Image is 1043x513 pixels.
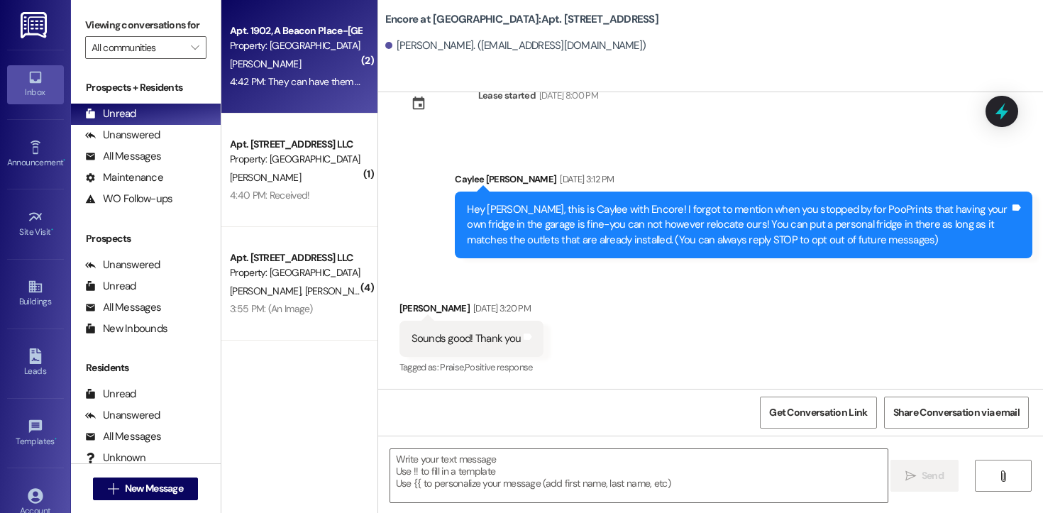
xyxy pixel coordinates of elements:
div: Unanswered [85,408,160,423]
button: Send [890,460,959,492]
div: [DATE] 3:20 PM [470,301,531,316]
b: Encore at [GEOGRAPHIC_DATA]: Apt. [STREET_ADDRESS] [385,12,658,27]
div: Prospects [71,231,221,246]
div: Apt. 1902, A Beacon Place-[GEOGRAPHIC_DATA] [230,23,361,38]
div: Unread [85,279,136,294]
a: Buildings [7,275,64,313]
div: Hey [PERSON_NAME], this is Caylee with Encore! I forgot to mention when you stopped by for PooPri... [467,202,1010,248]
div: Sounds good! Thank you [412,331,521,346]
span: Send [922,468,944,483]
span: [PERSON_NAME] [230,171,301,184]
div: Unanswered [85,258,160,272]
div: [DATE] 8:00 PM [536,88,598,103]
div: Property: [GEOGRAPHIC_DATA] [230,152,361,167]
div: Unknown [85,451,145,465]
div: All Messages [85,429,161,444]
span: • [51,225,53,235]
span: [PERSON_NAME] [304,285,375,297]
div: Lease started [478,88,536,103]
div: [PERSON_NAME]. ([EMAIL_ADDRESS][DOMAIN_NAME]) [385,38,646,53]
button: Get Conversation Link [760,397,876,429]
div: Tagged as: [399,357,544,377]
i:  [191,42,199,53]
div: Unread [85,387,136,402]
img: ResiDesk Logo [21,12,50,38]
div: Caylee [PERSON_NAME] [455,172,1032,192]
div: Unread [85,106,136,121]
a: Leads [7,344,64,382]
div: [DATE] 3:12 PM [556,172,614,187]
span: Share Conversation via email [893,405,1020,420]
span: Positive response [465,361,533,373]
div: 4:42 PM: They can have them for free [230,75,385,88]
button: New Message [93,478,198,500]
div: All Messages [85,300,161,315]
a: Templates • [7,414,64,453]
i:  [905,470,916,482]
div: All Messages [85,149,161,164]
button: Share Conversation via email [884,397,1029,429]
div: [PERSON_NAME] [399,301,544,321]
div: Apt. [STREET_ADDRESS] LLC [230,137,361,152]
div: 3:55 PM: (An Image) [230,302,313,315]
div: Property: [GEOGRAPHIC_DATA] [GEOGRAPHIC_DATA] [230,38,361,53]
a: Site Visit • [7,205,64,243]
span: Praise , [440,361,464,373]
input: All communities [92,36,184,59]
span: [PERSON_NAME] [230,57,301,70]
span: • [55,434,57,444]
div: 4:40 PM: Received! [230,189,309,202]
span: • [63,155,65,165]
div: Apt. [STREET_ADDRESS] LLC [230,250,361,265]
div: WO Follow-ups [85,192,172,206]
i:  [998,470,1008,482]
div: Unanswered [85,128,160,143]
div: Property: [GEOGRAPHIC_DATA] [230,265,361,280]
a: Inbox [7,65,64,104]
i:  [108,483,118,495]
div: New Inbounds [85,321,167,336]
div: Maintenance [85,170,163,185]
span: [PERSON_NAME] [230,285,305,297]
span: Get Conversation Link [769,405,867,420]
div: Prospects + Residents [71,80,221,95]
label: Viewing conversations for [85,14,206,36]
div: Residents [71,360,221,375]
span: New Message [125,481,183,496]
